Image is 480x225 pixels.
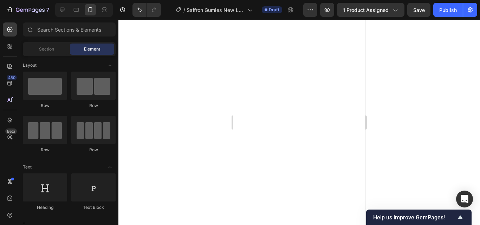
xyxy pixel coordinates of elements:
div: Row [71,102,116,109]
p: 7 [46,6,49,14]
div: Row [23,102,67,109]
span: Toggle open [104,161,116,173]
div: Beta [5,128,17,134]
span: Save [413,7,425,13]
div: Row [71,147,116,153]
span: Saffron Gumies New LP | WIP [187,6,245,14]
div: Open Intercom Messenger [456,191,473,207]
button: Save [407,3,430,17]
div: Heading [23,204,67,211]
span: Draft [269,7,279,13]
input: Search Sections & Elements [23,22,116,37]
span: Help us improve GemPages! [373,214,456,221]
iframe: Design area [233,20,365,225]
button: Publish [433,3,463,17]
span: Text [23,164,32,170]
button: Show survey - Help us improve GemPages! [373,213,465,221]
span: Layout [23,62,37,68]
div: Undo/Redo [132,3,161,17]
span: / [183,6,185,14]
span: Element [84,46,100,52]
div: Text Block [71,204,116,211]
div: Publish [439,6,457,14]
span: Section [39,46,54,52]
div: 450 [7,75,17,80]
button: 7 [3,3,52,17]
span: Toggle open [104,60,116,71]
div: Row [23,147,67,153]
span: 1 product assigned [343,6,389,14]
button: 1 product assigned [337,3,404,17]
